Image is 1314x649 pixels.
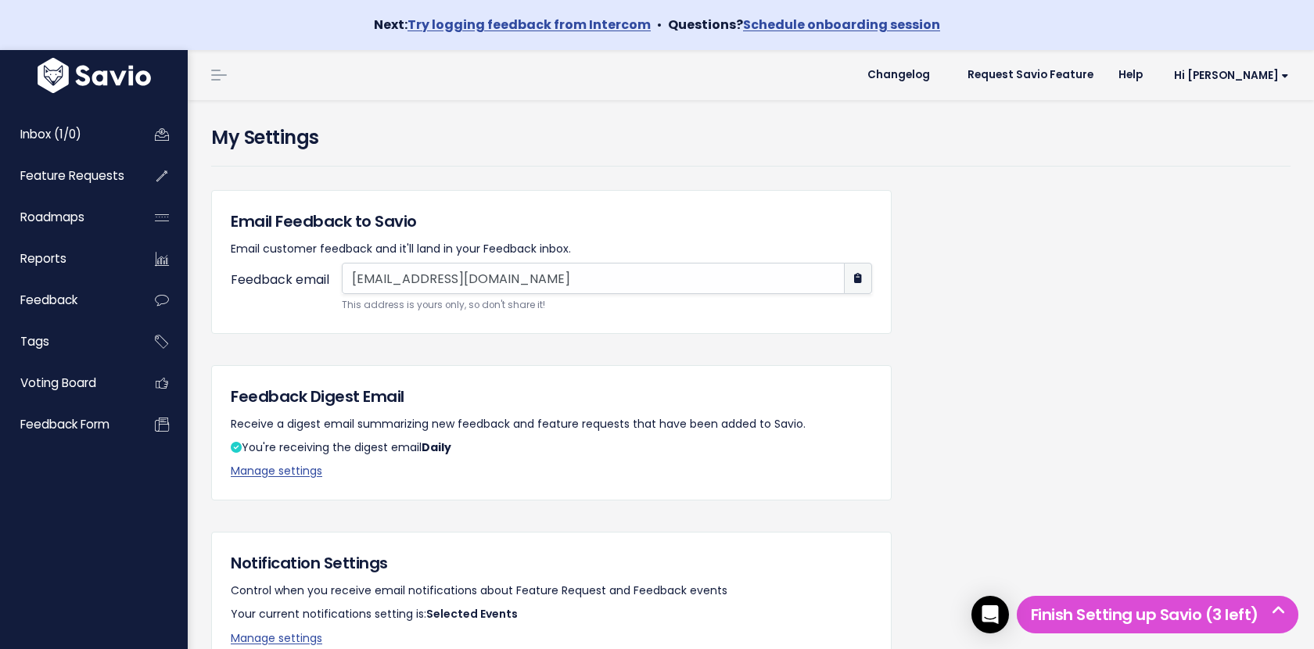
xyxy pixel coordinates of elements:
[20,333,49,350] span: Tags
[231,463,322,479] a: Manage settings
[20,292,77,308] span: Feedback
[231,269,342,304] label: Feedback email
[4,324,130,360] a: Tags
[955,63,1106,87] a: Request Savio Feature
[211,124,1291,152] h4: My Settings
[231,630,322,646] a: Manage settings
[374,16,651,34] strong: Next:
[426,606,518,622] span: Selected Events
[231,581,872,601] p: Control when you receive email notifications about Feature Request and Feedback events
[4,199,130,235] a: Roadmaps
[231,414,872,434] p: Receive a digest email summarizing new feedback and feature requests that have been added to Savio.
[4,407,130,443] a: Feedback form
[20,209,84,225] span: Roadmaps
[231,385,872,408] h5: Feedback Digest Email
[4,158,130,194] a: Feature Requests
[20,375,96,391] span: Voting Board
[867,70,930,81] span: Changelog
[20,416,109,432] span: Feedback form
[231,438,872,457] p: You're receiving the digest email
[20,126,81,142] span: Inbox (1/0)
[231,210,872,233] h5: Email Feedback to Savio
[743,16,940,34] a: Schedule onboarding session
[4,365,130,401] a: Voting Board
[231,239,872,259] p: Email customer feedback and it'll land in your Feedback inbox.
[1155,63,1301,88] a: Hi [PERSON_NAME]
[20,167,124,184] span: Feature Requests
[668,16,940,34] strong: Questions?
[422,439,451,455] strong: Daily
[342,297,872,314] small: This address is yours only, so don't share it!
[407,16,651,34] a: Try logging feedback from Intercom
[1024,603,1291,626] h5: Finish Setting up Savio (3 left)
[657,16,662,34] span: •
[971,596,1009,633] div: Open Intercom Messenger
[4,282,130,318] a: Feedback
[231,551,872,575] h5: Notification Settings
[4,117,130,152] a: Inbox (1/0)
[34,58,155,93] img: logo-white.9d6f32f41409.svg
[20,250,66,267] span: Reports
[231,604,872,624] p: Your current notifications setting is:
[1106,63,1155,87] a: Help
[4,241,130,277] a: Reports
[1174,70,1289,81] span: Hi [PERSON_NAME]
